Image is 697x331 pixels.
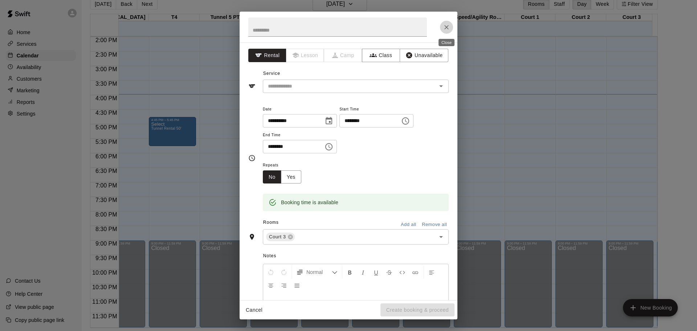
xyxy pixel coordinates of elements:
[439,39,455,46] div: Close
[357,266,369,279] button: Format Italics
[263,105,337,114] span: Date
[265,266,277,279] button: Undo
[278,266,290,279] button: Redo
[370,266,382,279] button: Format Underline
[248,233,256,241] svg: Rooms
[266,233,295,241] div: Court 3
[263,170,281,184] button: No
[440,21,453,34] button: Close
[398,114,413,128] button: Choose time, selected time is 3:00 PM
[263,71,280,76] span: Service
[344,266,356,279] button: Format Bold
[248,82,256,90] svg: Service
[400,49,448,62] button: Unavailable
[324,49,362,62] span: Camps can only be created in the Services page
[420,219,449,230] button: Remove all
[281,196,338,209] div: Booking time is available
[242,303,266,317] button: Cancel
[397,219,420,230] button: Add all
[263,130,337,140] span: End Time
[322,140,336,154] button: Choose time, selected time is 3:30 PM
[286,49,325,62] span: Lessons must be created in the Services page first
[306,269,332,276] span: Normal
[339,105,413,114] span: Start Time
[248,49,286,62] button: Rental
[293,266,341,279] button: Formatting Options
[248,154,256,162] svg: Timing
[322,114,336,128] button: Choose date, selected date is Sep 12, 2025
[383,266,395,279] button: Format Strikethrough
[396,266,408,279] button: Insert Code
[425,266,438,279] button: Left Align
[436,232,446,242] button: Open
[263,250,449,262] span: Notes
[436,81,446,91] button: Open
[265,279,277,292] button: Center Align
[362,49,400,62] button: Class
[263,170,301,184] div: outlined button group
[291,279,303,292] button: Justify Align
[263,161,307,170] span: Repeats
[263,220,279,225] span: Rooms
[278,279,290,292] button: Right Align
[266,233,289,241] span: Court 3
[409,266,421,279] button: Insert Link
[281,170,301,184] button: Yes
